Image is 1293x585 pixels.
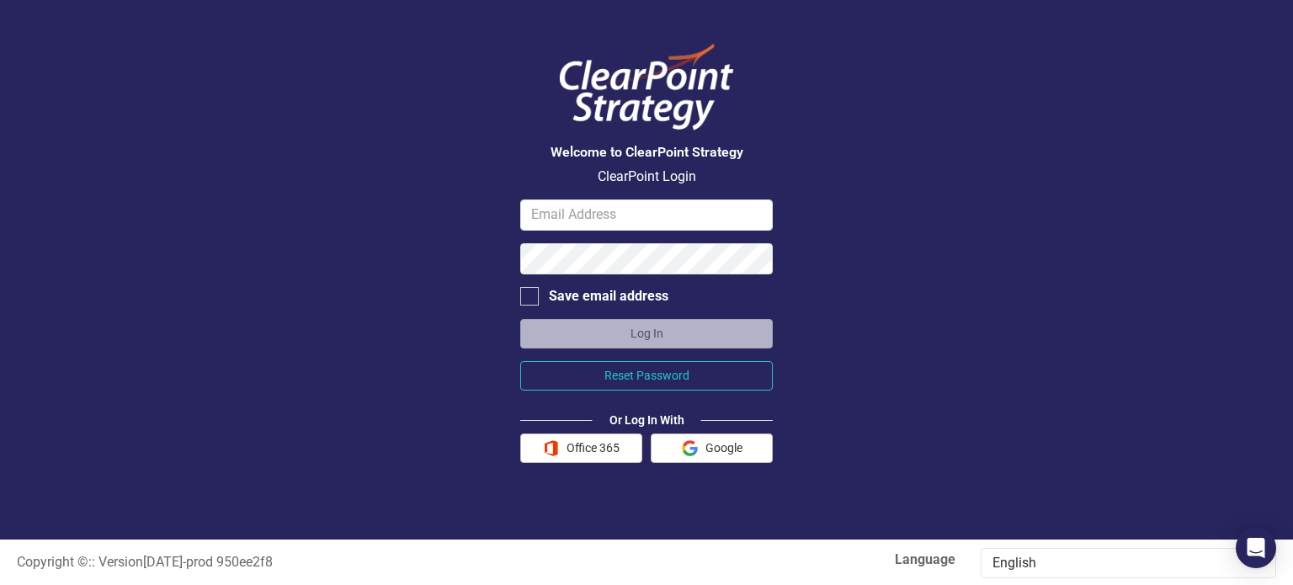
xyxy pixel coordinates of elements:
[4,553,646,572] div: :: Version [DATE] - prod 950ee2f8
[520,361,773,391] button: Reset Password
[17,554,88,570] span: Copyright ©
[520,168,773,187] p: ClearPoint Login
[651,433,773,463] button: Google
[520,145,773,160] h3: Welcome to ClearPoint Strategy
[593,412,701,428] div: Or Log In With
[1236,528,1276,568] div: Open Intercom Messenger
[520,433,642,463] button: Office 365
[992,554,1247,573] div: English
[545,34,748,141] img: ClearPoint Logo
[543,440,559,456] img: Office 365
[520,199,773,231] input: Email Address
[682,440,698,456] img: Google
[520,319,773,348] button: Log In
[659,550,955,570] label: Language
[549,287,668,306] div: Save email address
